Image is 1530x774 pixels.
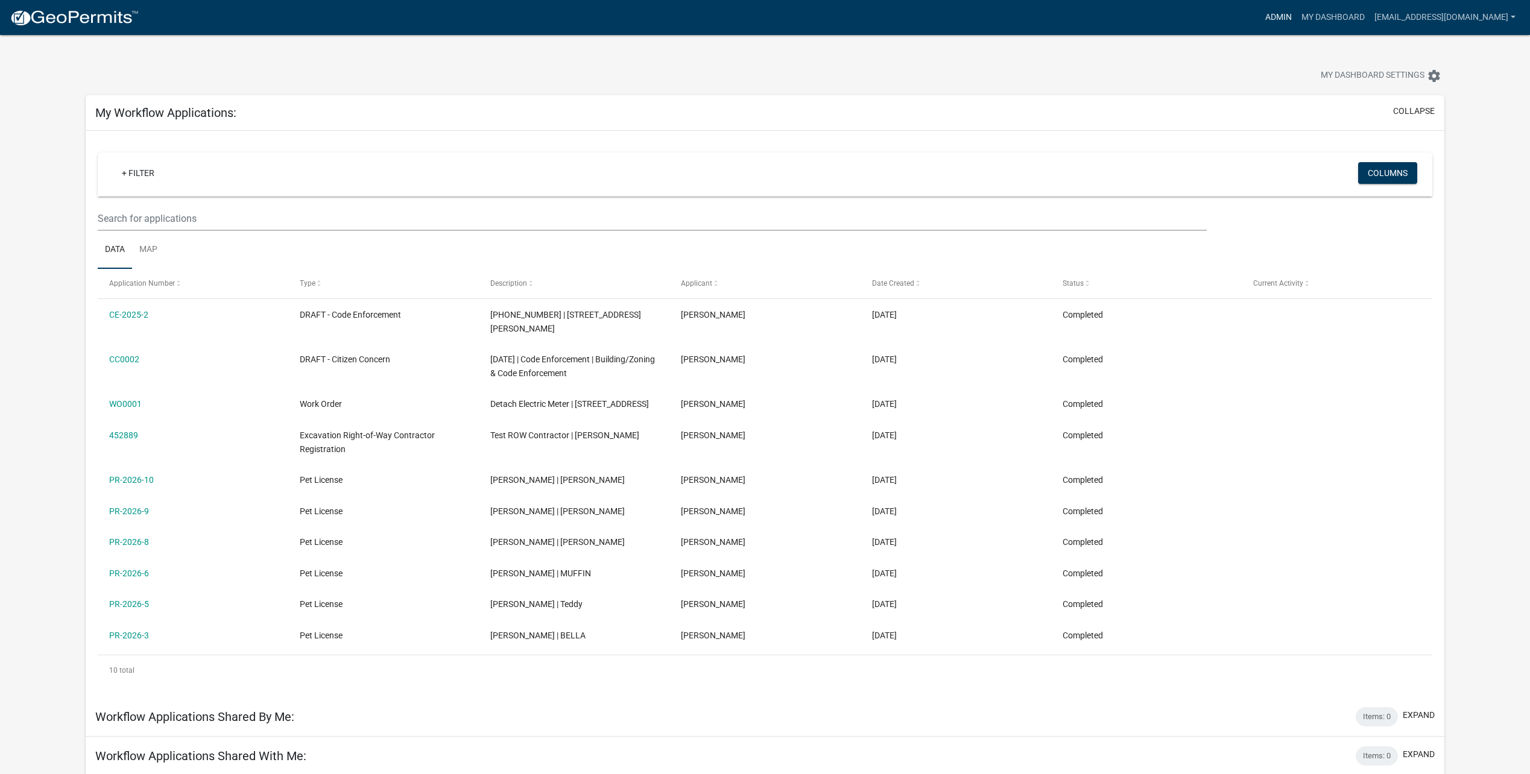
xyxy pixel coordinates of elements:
div: collapse [86,131,1444,697]
datatable-header-cell: Current Activity [1242,269,1432,298]
datatable-header-cell: Applicant [669,269,860,298]
a: PR-2026-6 [109,568,149,578]
span: DRAFT - Citizen Concern [300,354,390,364]
a: 452889 [109,430,138,440]
span: Completed [1063,310,1103,319]
span: Detach Electric Meter | 801 N Oakley St [490,399,649,409]
div: Items: 0 [1356,746,1398,766]
button: Columns [1358,162,1417,184]
span: Completed [1063,354,1103,364]
span: Pet License [300,537,343,547]
span: Completed [1063,506,1103,516]
button: expand [1403,709,1435,722]
span: 08/28/2025 [872,354,897,364]
span: Marissa Marr [681,506,745,516]
a: Data [98,231,132,269]
span: Completed [1063,475,1103,485]
span: Current Activity [1253,279,1303,288]
a: CE-2025-2 [109,310,148,319]
span: COLE BOSMA | DUKE [490,475,625,485]
button: collapse [1393,105,1435,118]
span: Date Created [872,279,914,288]
span: Pet License [300,599,343,609]
span: Marissa Marr [681,537,745,547]
span: Description [490,279,527,288]
span: 20-0546-000 | 616 FREEMAN AVE N [490,310,641,333]
h5: My Workflow Applications: [95,105,236,120]
span: BARB DISPANET | ZEKE [490,537,625,547]
a: Map [132,231,165,269]
datatable-header-cell: Type [288,269,479,298]
span: Pet License [300,506,343,516]
a: + Filter [112,162,164,184]
span: Marissa Marr [681,599,745,609]
span: Completed [1063,631,1103,640]
span: Marissa Marr [681,310,745,319]
a: My Dashboard [1297,6,1370,29]
span: 03/20/2025 [872,599,897,609]
span: ANNE VASKE | BENTLEY [490,506,625,516]
span: 03/20/2025 [872,568,897,578]
span: SONDRA COULTER | MUFFIN [490,568,591,578]
button: My Dashboard Settingssettings [1311,64,1451,87]
div: 10 total [98,655,1432,685]
span: Marissa Marr [681,399,745,409]
a: Admin [1260,6,1297,29]
span: Marissa Marr [681,631,745,640]
i: settings [1427,69,1441,83]
span: 07/21/2025 [872,430,897,440]
a: PR-2026-8 [109,537,149,547]
datatable-header-cell: Description [479,269,669,298]
input: Search for applications [98,206,1207,231]
a: [EMAIL_ADDRESS][DOMAIN_NAME] [1370,6,1520,29]
span: Pet License [300,631,343,640]
span: 03/20/2025 [872,537,897,547]
a: CC0002 [109,354,139,364]
span: Test ROW Contractor | Marissa Marr [490,430,639,440]
span: Pet License [300,475,343,485]
span: 08/28/2025 [872,399,897,409]
span: Excavation Right-of-Way Contractor Registration [300,430,435,454]
h5: Workflow Applications Shared With Me: [95,749,306,763]
span: Application Number [109,279,175,288]
datatable-header-cell: Date Created [860,269,1051,298]
span: My Dashboard Settings [1321,69,1424,83]
span: Completed [1063,399,1103,409]
span: Applicant [681,279,712,288]
a: PR-2026-3 [109,631,149,640]
span: Marissa Marr [681,354,745,364]
button: expand [1403,748,1435,761]
span: Pet License [300,568,343,578]
span: Type [300,279,315,288]
a: PR-2026-9 [109,506,149,516]
a: WO0001 [109,399,142,409]
span: Completed [1063,568,1103,578]
span: 08/28/2025 | Code Enforcement | Building/Zoning & Code Enforcement [490,354,655,378]
span: Status [1063,279,1084,288]
span: Completed [1063,537,1103,547]
h5: Workflow Applications Shared By Me: [95,709,294,724]
datatable-header-cell: Status [1051,269,1242,298]
datatable-header-cell: Application Number [98,269,288,298]
span: Marissa Marr [681,475,745,485]
span: Completed [1063,599,1103,609]
span: 03/11/2025 [872,631,897,640]
span: Marissa Marr [681,430,745,440]
span: 08/28/2025 [872,310,897,319]
span: 03/20/2025 [872,475,897,485]
a: PR-2026-10 [109,475,154,485]
span: 03/20/2025 [872,506,897,516]
span: SANDY MAXWELL | Teddy [490,599,583,609]
span: Completed [1063,430,1103,440]
div: Items: 0 [1356,707,1398,726]
span: DRAFT - Code Enforcement [300,310,401,319]
a: PR-2026-5 [109,599,149,609]
span: SCOTT GRIEBEL | BELLA [490,631,586,640]
span: Marissa Marr [681,568,745,578]
span: Work Order [300,399,342,409]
